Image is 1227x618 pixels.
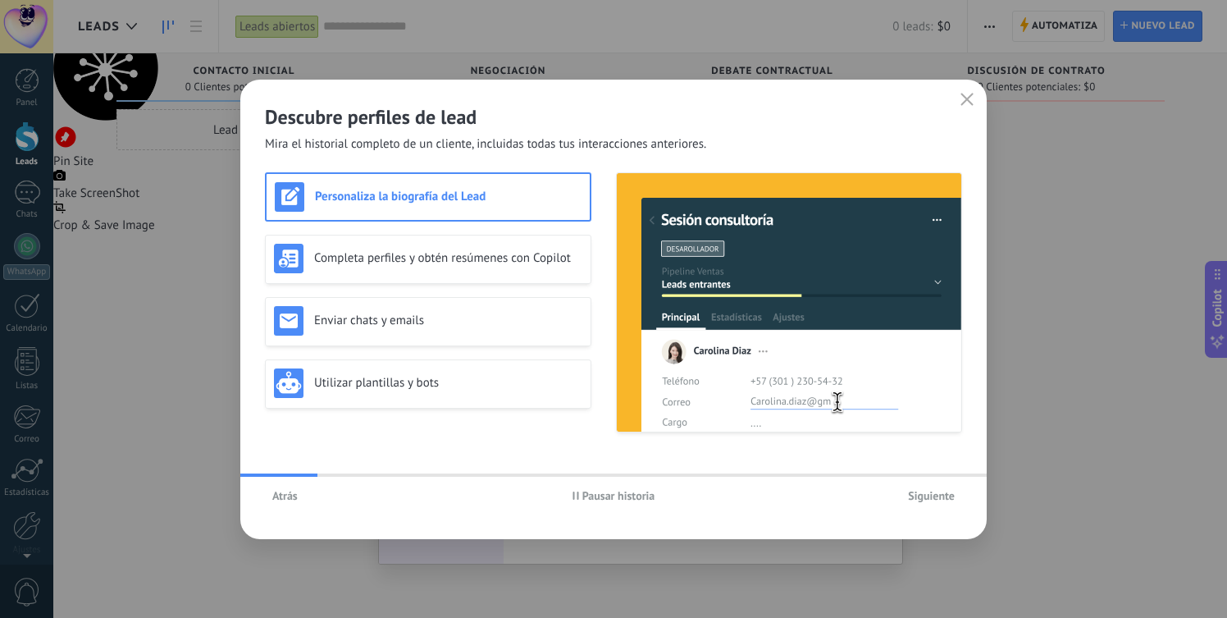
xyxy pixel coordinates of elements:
[265,104,962,130] h2: Descubre perfiles de lead
[265,136,706,153] span: Mira el historial completo de un cliente, incluidas todas tus interacciones anteriores.
[314,313,582,328] h3: Enviar chats y emails
[314,375,582,391] h3: Utilizar plantillas y bots
[315,189,582,204] h3: Personaliza la biografía del Lead
[565,483,663,508] button: Pausar historia
[314,250,582,266] h3: Completa perfiles y obtén resúmenes con Copilot
[272,490,298,501] span: Atrás
[908,490,955,501] span: Siguiente
[582,490,655,501] span: Pausar historia
[265,483,305,508] button: Atrás
[901,483,962,508] button: Siguiente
